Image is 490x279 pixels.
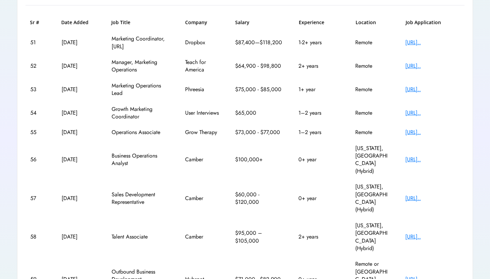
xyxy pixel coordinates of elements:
div: 0+ year [298,156,339,163]
div: 2+ years [298,62,339,70]
h6: Experience [299,19,340,26]
div: 53 [30,86,46,93]
div: [DATE] [62,129,96,136]
div: [DATE] [62,86,96,93]
div: $60,000 - $120,000 [235,191,283,206]
h6: Salary [235,19,283,26]
div: [US_STATE], [GEOGRAPHIC_DATA] (Hybrid) [355,222,389,252]
div: Growth Marketing Coordinator [112,105,169,121]
div: [URL].. [405,156,460,163]
div: [DATE] [62,109,96,117]
div: [DATE] [62,195,96,202]
div: 55 [30,129,46,136]
div: 51 [30,39,46,46]
div: [URL].. [405,233,460,241]
div: [US_STATE], [GEOGRAPHIC_DATA] (Hybrid) [355,145,389,175]
div: Camber [185,156,219,163]
div: Marketing Coordinator, [URL] [112,35,169,50]
div: User Interviews [185,109,219,117]
div: $100,000+ [235,156,283,163]
div: 56 [30,156,46,163]
div: 57 [30,195,46,202]
div: Business Operations Analyst [112,152,169,167]
div: Remote [355,86,389,93]
div: 54 [30,109,46,117]
div: Marketing Operations Lead [112,82,169,97]
div: [DATE] [62,233,96,241]
div: Grow Therapy [185,129,219,136]
div: [URL].. [405,62,460,70]
div: 2+ years [298,233,339,241]
div: [URL].. [405,86,460,93]
div: [DATE] [62,62,96,70]
div: 0+ year [298,195,339,202]
div: [DATE] [62,39,96,46]
div: Camber [185,195,219,202]
h6: Company [185,19,219,26]
div: [US_STATE], [GEOGRAPHIC_DATA] (Hybrid) [355,183,389,214]
div: 1+ year [298,86,339,93]
div: [URL].. [405,39,460,46]
h6: Location [356,19,390,26]
div: 58 [30,233,46,241]
div: $73,000 - $77,000 [235,129,283,136]
div: Remote [355,62,389,70]
div: Remote [355,129,389,136]
h6: Sr # [30,19,45,26]
div: 1-2+ years [298,39,339,46]
div: Remote [355,39,389,46]
div: Phreesia [185,86,219,93]
div: Manager, Marketing Operations [112,59,169,74]
div: [URL].. [405,109,460,117]
div: $95,000 – $105,000 [235,229,283,245]
div: $87,400—$118,200 [235,39,283,46]
div: 1–2 years [298,109,339,117]
div: Camber [185,233,219,241]
div: $65,000 [235,109,283,117]
div: $64,900 - $98,800 [235,62,283,70]
h6: Date Added [61,19,95,26]
div: Teach for America [185,59,219,74]
div: Talent Associate [112,233,169,241]
div: $75,000 - $85,000 [235,86,283,93]
div: Operations Associate [112,129,169,136]
h6: Job Application [406,19,460,26]
div: [URL].. [405,129,460,136]
div: Sales Development Representative [112,191,169,206]
div: Remote [355,109,389,117]
h6: Job Title [111,19,130,26]
div: 1–2 years [298,129,339,136]
div: 52 [30,62,46,70]
div: [DATE] [62,156,96,163]
div: Dropbox [185,39,219,46]
div: [URL].. [405,195,460,202]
